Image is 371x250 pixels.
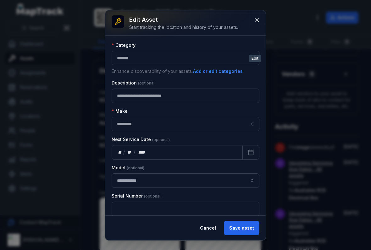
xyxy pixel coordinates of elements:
label: Category [112,42,136,48]
button: Add or edit categories [193,68,243,75]
div: day, [117,149,123,155]
button: Cancel [195,221,221,235]
div: year, [136,149,147,155]
div: month, [125,149,134,155]
h3: Edit asset [129,15,238,24]
label: Make [112,108,128,114]
button: Save asset [224,221,259,235]
div: Start tracking the location and history of your assets. [129,24,238,30]
div: / [134,149,136,155]
input: asset-edit:cf[9e2fc107-2520-4a87-af5f-f70990c66785]-label [112,117,259,131]
p: Enhance discoverability of your assets. [112,68,259,75]
label: Description [112,80,156,86]
button: Calendar [242,145,259,160]
input: asset-edit:cf[15485646-641d-4018-a890-10f5a66d77ec]-label [112,173,259,188]
label: Next Service Date [112,136,170,143]
label: Serial Number [112,193,162,199]
label: Model [112,165,144,171]
span: Edit [249,55,261,62]
div: / [123,149,125,155]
